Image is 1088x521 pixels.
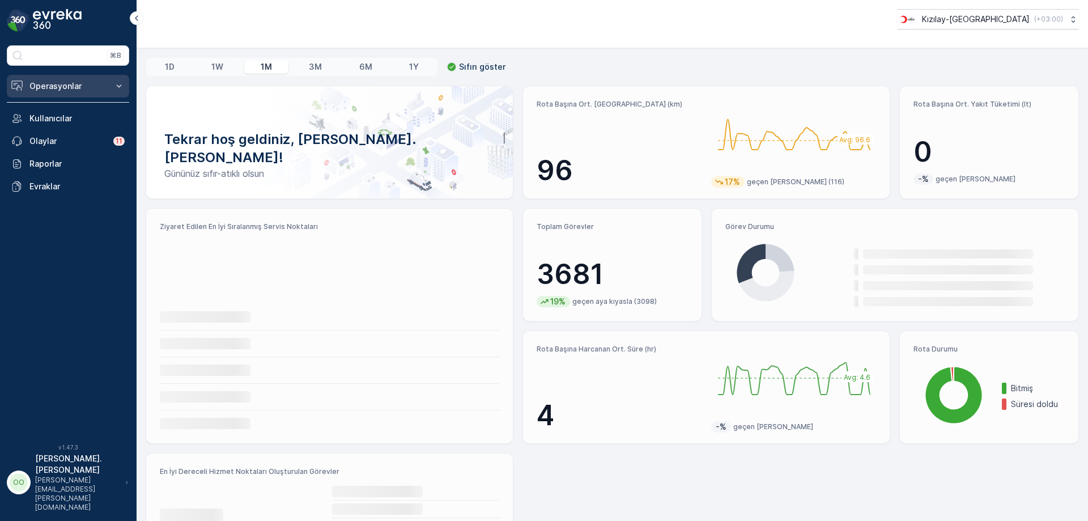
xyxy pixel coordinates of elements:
p: Gününüz sıfır-atıklı olsun [164,167,495,180]
p: 6M [359,61,372,73]
button: Operasyonlar [7,75,129,98]
p: Bitmiş [1011,383,1065,394]
a: Kullanıcılar [7,107,129,130]
p: 19% [549,296,567,307]
a: Olaylar11 [7,130,129,153]
p: 1W [211,61,223,73]
div: OO [10,473,28,492]
p: Kullanıcılar [29,113,125,124]
p: 3M [309,61,322,73]
button: OO[PERSON_NAME].[PERSON_NAME][PERSON_NAME][EMAIL_ADDRESS][PERSON_NAME][DOMAIN_NAME] [7,453,129,512]
img: logo [7,9,29,32]
p: ( +03:00 ) [1034,15,1063,24]
p: Rota Durumu [913,345,1065,354]
p: 4 [537,399,702,433]
p: -% [917,173,930,185]
p: geçen [PERSON_NAME] [733,422,813,431]
p: 11 [116,137,122,146]
p: Rota Başına Ort. [GEOGRAPHIC_DATA] (km) [537,100,702,109]
p: 1Y [409,61,419,73]
p: ⌘B [110,51,121,60]
p: Kızılay-[GEOGRAPHIC_DATA] [922,14,1030,25]
img: k%C4%B1z%C4%B1lay.png [898,13,917,26]
span: v 1.47.3 [7,444,129,451]
p: Evraklar [29,181,125,192]
p: 96 [537,154,702,188]
p: Toplam Görevler [537,222,688,231]
p: 3681 [537,257,688,291]
p: Operasyonlar [29,81,107,92]
a: Raporlar [7,153,129,175]
button: Kızılay-[GEOGRAPHIC_DATA](+03:00) [898,9,1079,29]
p: Rota Başına Ort. Yakıt Tüketimi (lt) [913,100,1065,109]
p: -% [715,421,728,433]
p: geçen [PERSON_NAME] (116) [747,177,844,187]
p: 17% [724,176,741,188]
p: Sıfırı göster [459,61,505,73]
p: En İyi Dereceli Hizmet Noktaları Oluşturulan Görevler [160,467,499,476]
p: Olaylar [29,135,107,147]
p: Süresi doldu [1011,399,1065,410]
p: Raporlar [29,158,125,170]
p: 1D [165,61,175,73]
p: Rota Başına Harcanan Ort. Süre (hr) [537,345,702,354]
p: Tekrar hoş geldiniz, [PERSON_NAME].[PERSON_NAME]! [164,130,495,167]
a: Evraklar [7,175,129,198]
p: Ziyaret Edilen En İyi Sıralanmış Servis Noktaları [160,222,499,231]
p: Görev Durumu [725,222,1065,231]
p: geçen [PERSON_NAME] [936,175,1015,184]
img: logo_dark-DEwI_e13.png [33,9,82,32]
p: geçen aya kıyasla (3098) [572,297,657,306]
p: [PERSON_NAME].[PERSON_NAME] [35,453,120,476]
p: 0 [913,135,1065,169]
p: 1M [261,61,272,73]
p: [PERSON_NAME][EMAIL_ADDRESS][PERSON_NAME][DOMAIN_NAME] [35,476,120,512]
